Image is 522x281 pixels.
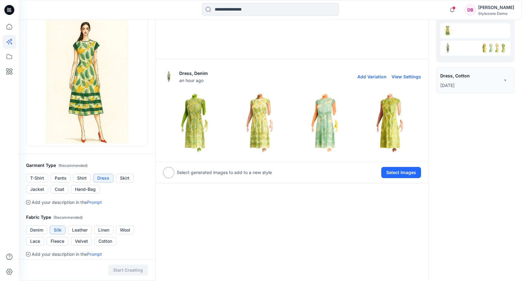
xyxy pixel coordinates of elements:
[51,174,71,182] button: Pants
[381,167,421,178] button: Select Images
[26,226,47,234] button: Denim
[87,251,102,257] a: Prompt
[73,174,91,182] button: Shirt
[440,82,500,89] p: August 21, 2025
[58,163,88,168] span: ( Recommended )
[163,92,226,154] img: 0.png
[179,70,208,77] p: Dress, Denim
[498,43,508,53] img: 0.png
[229,92,291,154] img: 1.png
[391,74,421,79] button: View Settings
[486,43,496,53] img: 2.png
[26,185,48,194] button: Jacket
[71,185,100,194] button: Hand-Bag
[87,200,102,205] a: Prompt
[116,174,134,182] button: Skirt
[26,237,44,246] button: Lace
[26,214,148,221] h2: Fabric Type
[440,71,499,80] span: Dress, Cotton
[26,162,148,169] h2: Garment Type
[179,77,208,84] span: an hour ago
[71,237,92,246] button: Velvet
[465,4,476,16] div: DB
[177,169,272,176] p: Select generated images to add to a new style
[50,226,66,234] button: Silk
[443,26,453,36] img: eyJhbGciOiJIUzI1NiIsImtpZCI6IjAiLCJ0eXAiOiJKV1QifQ.eyJkYXRhIjp7InR5cGUiOiJzdG9yYWdlIiwicGF0aCI6Im...
[163,71,174,82] img: eyJhbGciOiJIUzI1NiIsImtpZCI6IjAiLCJ0eXAiOiJKV1QifQ.eyJkYXRhIjp7InR5cGUiOiJzdG9yYWdlIiwicGF0aCI6Im...
[492,43,502,53] img: 1.png
[51,185,68,194] button: Coat
[478,4,514,11] div: [PERSON_NAME]
[53,215,83,220] span: ( Recommended )
[116,226,134,234] button: Wool
[93,174,113,182] button: Dress
[94,237,116,246] button: Cotton
[46,19,129,144] img: eyJhbGciOiJIUzI1NiIsImtpZCI6IjAiLCJ0eXAiOiJKV1QifQ.eyJkYXRhIjp7InR5cGUiOiJzdG9yYWdlIiwicGF0aCI6Im...
[443,43,453,53] img: eyJhbGciOiJIUzI1NiIsImtpZCI6IjAiLCJ0eXAiOiJKV1QifQ.eyJkYXRhIjp7InR5cGUiOiJzdG9yYWdlIiwicGF0aCI6Im...
[357,74,387,79] button: Add Variation
[479,43,489,53] img: 3.png
[359,92,421,154] img: 3.png
[68,226,92,234] button: Leather
[294,92,356,154] img: 2.png
[32,251,102,258] p: Add your description in the
[94,226,113,234] button: Linen
[478,11,514,16] div: Stylezone Demo
[47,237,68,246] button: Fleece
[26,174,48,182] button: T-Shirt
[32,199,102,206] p: Add your description in the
